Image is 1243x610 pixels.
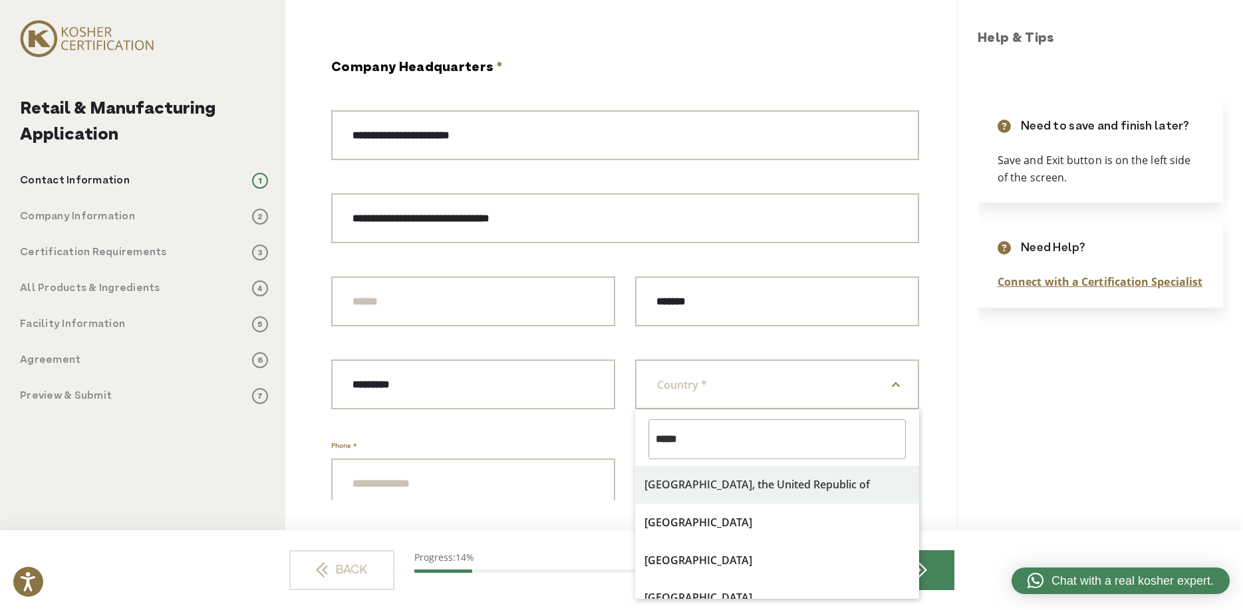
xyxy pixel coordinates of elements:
[635,466,919,504] li: [GEOGRAPHIC_DATA], the United Republic of
[20,173,130,189] p: Contact Information
[978,29,1230,49] h3: Help & Tips
[252,209,268,225] span: 2
[414,550,829,564] p: Progress:
[331,439,356,452] label: Phone
[998,274,1202,289] a: Connect with a Certification Specialist
[20,280,160,296] p: All Products & Ingredients
[635,542,919,579] li: [GEOGRAPHIC_DATA]
[20,316,125,332] p: Facility Information
[252,388,268,404] span: 7
[252,352,268,368] span: 6
[1021,239,1085,257] p: Need Help?
[635,504,919,542] li: [GEOGRAPHIC_DATA]
[656,377,708,392] span: Country *
[20,245,167,260] p: Certification Requirements
[456,551,474,563] span: 14%
[252,173,268,189] span: 1
[252,280,268,296] span: 4
[20,96,268,148] h2: Retail & Manufacturing Application
[20,209,135,225] p: Company Information
[1021,118,1190,136] p: Need to save and finish later?
[998,152,1203,186] p: Save and Exit button is on the left side of the screen.
[1012,567,1230,594] a: Chat with a real kosher expert.
[252,245,268,260] span: 3
[20,388,112,404] p: Preview & Submit
[1051,572,1214,590] span: Chat with a real kosher expert.
[252,316,268,332] span: 5
[20,352,80,368] p: Agreement
[331,58,502,78] legend: Company Headquarters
